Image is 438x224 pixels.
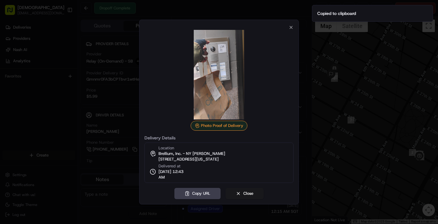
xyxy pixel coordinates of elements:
[174,188,221,199] button: Copy URL
[144,136,294,140] label: Delivery Details
[158,163,187,169] span: Delivered at
[158,156,219,162] span: [STREET_ADDRESS][US_STATE]
[62,34,75,39] span: Pylon
[6,20,11,25] div: 📗
[158,151,225,156] span: Brellium, Inc. - NY [PERSON_NAME]
[50,16,103,28] a: 💻API Documentation
[158,169,187,180] span: [DATE] 12:43 AM
[226,188,264,199] button: Close
[174,30,264,119] img: photo_proof_of_delivery image
[44,34,75,39] a: Powered byPylon
[191,121,247,131] div: Photo Proof of Delivery
[12,19,48,25] span: Knowledge Base
[59,19,100,25] span: API Documentation
[53,20,58,25] div: 💻
[158,145,174,151] span: Location
[4,16,50,28] a: 📗Knowledge Base
[317,10,356,16] div: Copied to clipboard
